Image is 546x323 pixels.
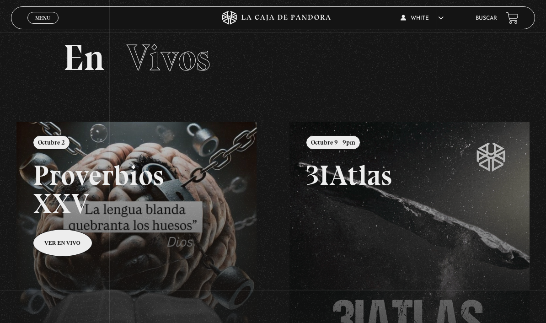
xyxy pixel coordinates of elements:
[35,15,50,21] span: Menu
[127,36,210,80] span: Vivos
[401,16,444,21] span: White
[63,39,482,76] h2: En
[476,16,497,21] a: Buscar
[506,12,519,24] a: View your shopping cart
[32,23,54,29] span: Cerrar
